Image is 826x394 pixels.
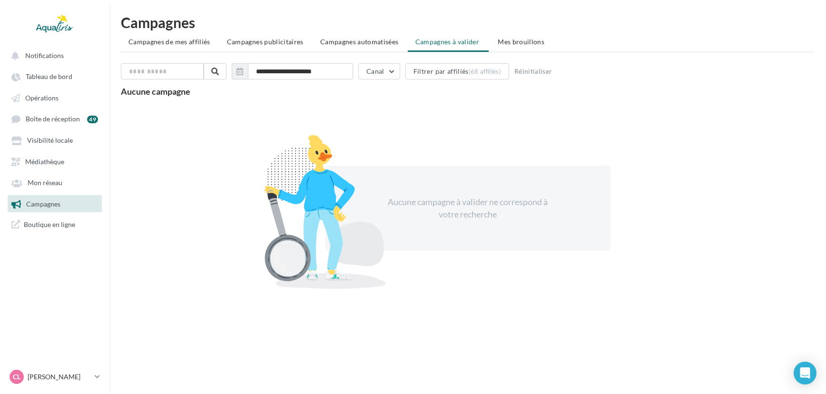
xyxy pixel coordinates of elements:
[128,38,210,46] span: Campagnes de mes affiliés
[13,372,20,382] span: CL
[26,115,80,123] span: Boîte de réception
[25,158,64,166] span: Médiathèque
[27,137,73,145] span: Visibilité locale
[121,15,815,30] h1: Campagnes
[6,216,104,233] a: Boutique en ligne
[320,38,399,46] span: Campagnes automatisées
[469,68,501,75] div: (68 affiliés)
[405,63,509,79] button: Filtrer par affiliés(68 affiliés)
[6,195,104,212] a: Campagnes
[28,372,91,382] p: [PERSON_NAME]
[25,51,64,59] span: Notifications
[87,116,98,123] div: 49
[386,196,550,220] div: Aucune campagne à valider ne correspond à votre recherche
[8,368,102,386] a: CL [PERSON_NAME]
[6,89,104,106] a: Opérations
[24,220,75,229] span: Boutique en ligne
[6,153,104,170] a: Médiathèque
[6,110,104,128] a: Boîte de réception 49
[28,179,62,187] span: Mon réseau
[6,47,100,64] button: Notifications
[227,38,304,46] span: Campagnes publicitaires
[511,66,556,77] button: Réinitialiser
[6,174,104,191] a: Mon réseau
[6,68,104,85] a: Tableau de bord
[498,38,544,46] span: Mes brouillons
[6,131,104,148] a: Visibilité locale
[26,200,60,208] span: Campagnes
[25,94,59,102] span: Opérations
[358,63,400,79] button: Canal
[794,362,816,384] div: Open Intercom Messenger
[121,86,190,97] span: Aucune campagne
[26,73,72,81] span: Tableau de bord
